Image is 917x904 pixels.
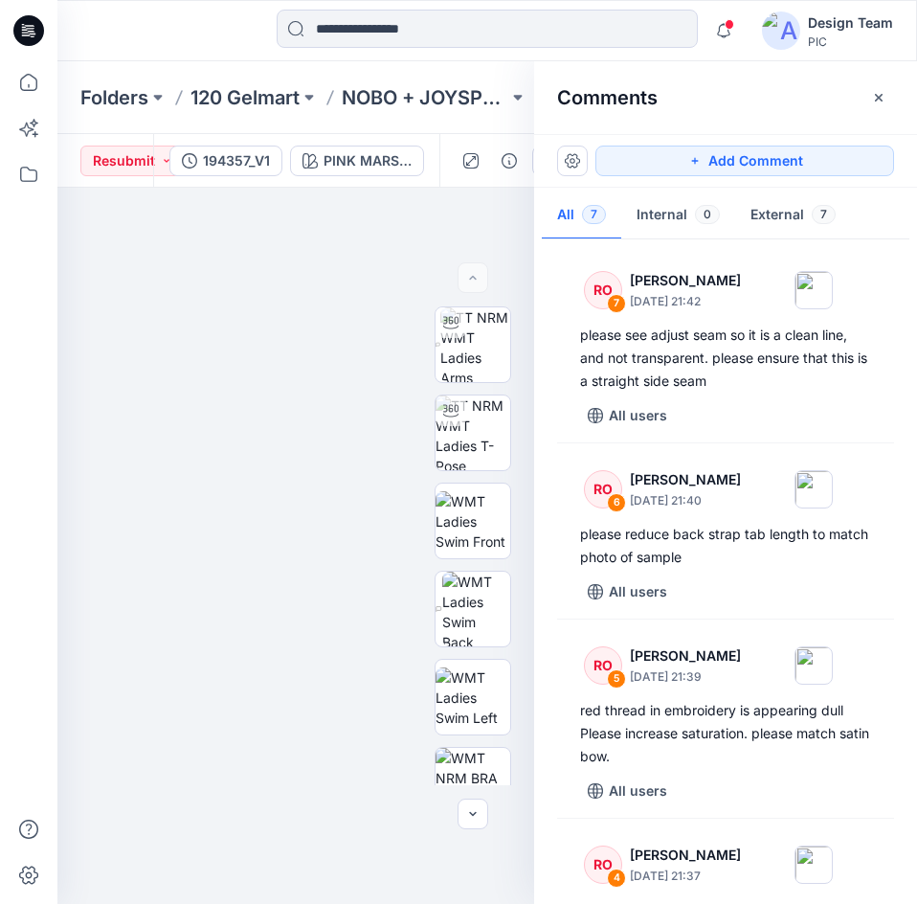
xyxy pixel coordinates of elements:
[630,844,741,867] p: [PERSON_NAME]
[542,192,621,240] button: All
[203,150,270,171] div: 194357_V1
[342,84,508,111] a: NOBO + JOYSPUN - 20250912_120_GC
[630,667,741,687] p: [DATE] 21:39
[324,150,412,171] div: PINK MARSHMALLOW
[621,192,735,240] button: Internal
[494,146,525,176] button: Details
[808,11,893,34] div: Design Team
[762,11,800,50] img: avatar
[436,491,510,552] img: WMT Ladies Swim Front
[580,699,871,768] div: red thread in embroidery is appearing dull Please increase saturation. please match satin bow.
[607,493,626,512] div: 6
[290,146,424,176] button: PINK MARSHMALLOW
[436,667,510,728] img: WMT Ladies Swim Left
[607,294,626,313] div: 7
[595,146,894,176] button: Add Comment
[442,572,510,646] img: WMT Ladies Swim Back
[580,776,675,806] button: All users
[695,205,720,224] span: 0
[80,84,148,111] a: Folders
[584,846,622,884] div: RO
[609,580,667,603] p: All users
[808,34,893,49] div: PIC
[557,86,658,109] h2: Comments
[436,748,510,823] img: WMT NRM BRA TOP GHOST
[735,192,851,240] button: External
[630,468,741,491] p: [PERSON_NAME]
[607,869,626,888] div: 4
[580,400,675,431] button: All users
[630,292,741,311] p: [DATE] 21:42
[169,146,282,176] button: 194357_V1
[436,395,510,470] img: TT NRM WMT Ladies T-Pose
[440,307,510,382] img: TT NRM WMT Ladies Arms Down
[630,269,741,292] p: [PERSON_NAME]
[630,867,741,886] p: [DATE] 21:37
[812,205,836,224] span: 7
[584,470,622,508] div: RO
[584,271,622,309] div: RO
[609,780,667,802] p: All users
[580,576,675,607] button: All users
[580,324,871,393] div: please see adjust seam so it is a clean line, and not transparent. please ensure that this is a s...
[580,523,871,569] div: please reduce back strap tab length to match photo of sample
[630,491,741,510] p: [DATE] 21:40
[630,644,741,667] p: [PERSON_NAME]
[190,84,300,111] a: 120 Gelmart
[609,404,667,427] p: All users
[582,205,606,224] span: 7
[607,669,626,689] div: 5
[584,646,622,685] div: RO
